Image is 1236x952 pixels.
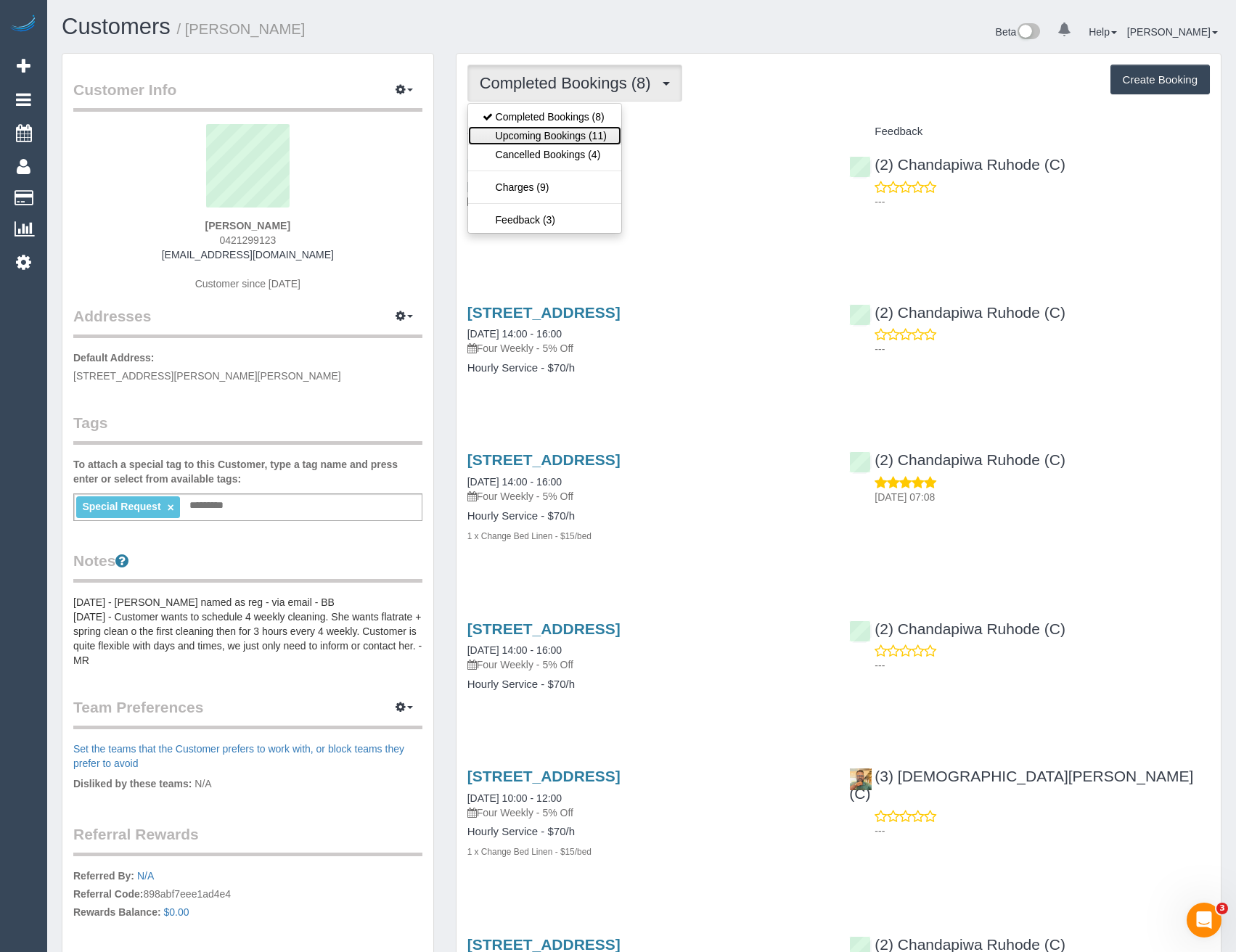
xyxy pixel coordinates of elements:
a: [STREET_ADDRESS] [467,451,621,468]
p: --- [875,342,1210,356]
p: 898abf7eee1ad4e4 [73,869,422,923]
p: [DATE] 07:08 [875,490,1210,504]
a: Beta [996,26,1041,38]
h4: Hourly Service - $70/h [467,678,828,691]
a: [DATE] 10:00 - 12:00 [467,792,562,804]
p: Four Weekly - 5% Off [467,341,828,356]
a: Charges (9) [468,178,621,197]
a: Customers [62,14,171,39]
button: Completed Bookings (8) [467,65,682,102]
a: (2) Chandapiwa Ruhode (C) [849,304,1065,321]
label: Disliked by these teams: [73,776,192,791]
small: 1 x Change Bed Linen - $15/bed [467,531,592,541]
a: × [167,501,173,514]
label: To attach a special tag to this Customer, type a tag name and press enter or select from availabl... [73,457,422,486]
a: Completed Bookings (8) [468,107,621,126]
legend: Customer Info [73,79,422,112]
span: 3 [1216,903,1228,914]
span: Completed Bookings (8) [480,74,658,92]
a: Cancelled Bookings (4) [468,145,621,164]
p: --- [875,824,1210,838]
pre: [DATE] - [PERSON_NAME] named as reg - via email - BB [DATE] - Customer wants to schedule 4 weekly... [73,595,422,668]
p: Four Weekly - 5% Off [467,805,828,820]
img: New interface [1016,23,1040,42]
h4: Service [467,126,828,138]
img: (3) Buddhi Adhikari (C) [850,768,872,790]
a: Set the teams that the Customer prefers to work with, or block teams they prefer to avoid [73,743,404,769]
h4: Hourly Service - $70/h [467,510,828,522]
img: Automaid Logo [9,15,38,35]
label: Rewards Balance: [73,905,161,919]
p: --- [875,194,1210,209]
h4: Feedback [849,126,1210,138]
span: Customer since [DATE] [195,278,300,290]
a: [STREET_ADDRESS] [467,304,621,321]
a: (2) Chandapiwa Ruhode (C) [849,451,1065,468]
a: (2) Chandapiwa Ruhode (C) [849,156,1065,173]
a: [DATE] 14:00 - 16:00 [467,328,562,340]
span: [STREET_ADDRESS][PERSON_NAME][PERSON_NAME] [73,370,341,382]
strong: [PERSON_NAME] [205,220,290,231]
p: Four Weekly - 5% Off [467,489,828,504]
h4: Hourly Service - $70/h [467,362,828,374]
p: Four Weekly - 5% Off [467,194,828,208]
iframe: Intercom live chat [1187,903,1221,937]
a: N/A [137,870,154,882]
button: Create Booking [1110,65,1210,95]
a: $0.00 [164,906,189,918]
a: [DATE] 14:00 - 16:00 [467,476,562,488]
legend: Notes [73,550,422,583]
p: Four Weekly - 5% Off [467,657,828,672]
a: Help [1089,26,1117,38]
a: [STREET_ADDRESS] [467,768,621,784]
a: [STREET_ADDRESS] [467,620,621,637]
a: (3) [DEMOGRAPHIC_DATA][PERSON_NAME] (C) [849,768,1193,802]
label: Default Address: [73,350,155,365]
span: N/A [195,778,211,789]
span: 0421299123 [219,234,276,246]
label: Referred By: [73,869,134,883]
a: Feedback (3) [468,210,621,229]
p: --- [875,658,1210,673]
a: [PERSON_NAME] [1127,26,1218,38]
h4: Hourly Service - $70/h [467,214,828,226]
small: 1 x Change Bed Linen - $15/bed [467,847,592,857]
h4: Hourly Service - $70/h [467,826,828,838]
a: [DATE] 14:00 - 16:00 [467,644,562,656]
a: Upcoming Bookings (11) [468,126,621,145]
small: / [PERSON_NAME] [177,21,306,37]
span: Special Request [82,501,160,512]
legend: Referral Rewards [73,824,422,856]
legend: Tags [73,412,422,445]
label: Referral Code: [73,887,143,901]
a: (2) Chandapiwa Ruhode (C) [849,620,1065,637]
a: [EMAIL_ADDRESS][DOMAIN_NAME] [162,249,334,260]
legend: Team Preferences [73,697,422,729]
